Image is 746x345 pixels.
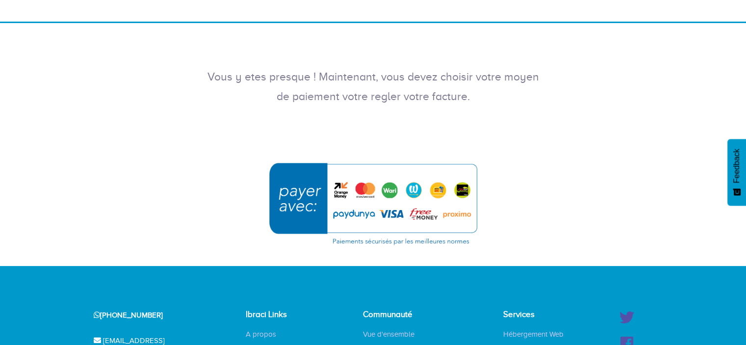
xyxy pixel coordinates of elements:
a: Hébergement Web [496,329,571,339]
p: Vous y etes presque ! Maintenant, vous devez choisir votre moyen de paiement votre regler votre f... [206,67,540,106]
h4: Ibraci Links [246,310,309,319]
a: A propos [238,329,283,339]
h4: Services [503,310,577,319]
div: [PHONE_NUMBER] [81,303,223,328]
button: Feedback - Afficher l’enquête [727,139,746,206]
a: Vue d'ensemble [356,329,422,339]
span: Feedback [732,149,741,183]
img: Choisissez cette option pour continuer avec l'un de ces moyens de paiement : PayDunya, Yup Money,... [263,156,484,251]
h4: Communauté [363,310,431,319]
